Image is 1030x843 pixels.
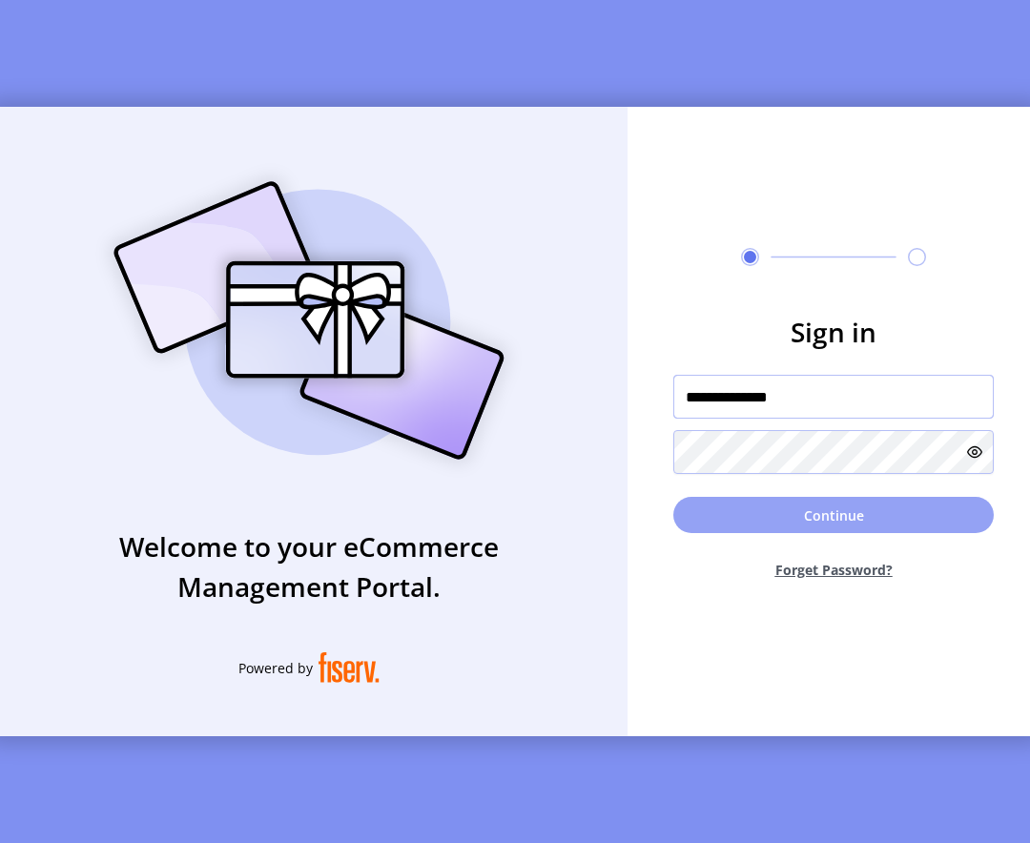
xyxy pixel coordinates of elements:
[85,160,533,481] img: card_Illustration.svg
[673,545,994,595] button: Forget Password?
[673,497,994,533] button: Continue
[673,312,994,352] h3: Sign in
[238,658,313,678] span: Powered by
